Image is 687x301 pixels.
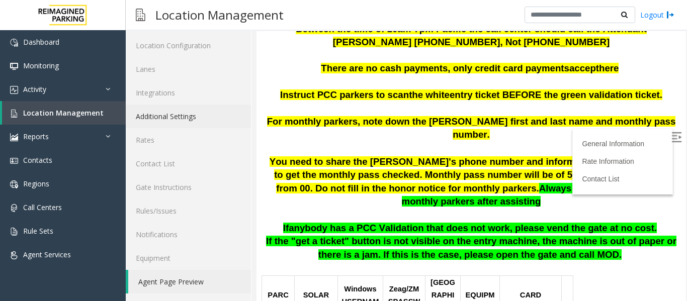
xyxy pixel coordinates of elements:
a: Rate Information [325,126,378,134]
span: Location Management [23,108,104,118]
a: General Information [325,109,388,117]
a: Notifications [126,223,251,246]
span: SOLAR WINDS [46,260,72,281]
h3: Location Management [150,3,289,27]
span: anybody has a PCC Validation that does not work, please vend the gate at no cost. [32,191,400,202]
span: Reports [23,132,49,141]
span: For monthly parkers, note down the [PERSON_NAME] first and last name and monthly pass number. [11,85,419,109]
span: Activity [23,84,46,94]
span: Agent Services [23,250,71,259]
img: 'icon' [10,110,18,118]
span: PARCS [11,260,32,281]
img: Open/Close Sidebar Menu [415,101,425,111]
a: Location Configuration [126,34,251,57]
a: Equipment [126,246,251,270]
span: There are no cash payments, only credit card payments [64,32,313,42]
span: here [342,32,362,42]
a: Additional Settings [126,105,251,128]
span: Windows USERNAME [85,254,122,287]
a: Logout [640,10,674,20]
img: 'icon' [10,133,18,141]
a: Contact List [126,152,251,175]
img: 'icon' [10,86,18,94]
a: Location Management [2,101,126,125]
span: Monitoring [23,61,59,70]
img: 'icon' [10,228,18,236]
a: Lanes [126,57,251,81]
img: logout [666,10,674,20]
span: entry ticket BEFORE the green validation ticket. [193,58,406,69]
img: 'icon' [10,180,18,188]
img: 'icon' [10,39,18,47]
a: Gate Instructions [126,175,251,199]
span: CARD INSERTION [253,260,293,281]
span: Rule Sets [23,226,53,236]
a: Contact List [325,144,363,152]
span: accept [313,32,342,42]
span: [GEOGRAPHIC_DATA] [174,247,199,294]
span: Zeag [133,254,150,262]
span: Instruct PCC parkers to scan [24,58,152,69]
span: If the "get a ticket" button is not visible on the entry machine, the machine is out of paper or ... [10,205,420,229]
a: Integrations [126,81,251,105]
img: 'icon' [10,204,18,212]
span: If [27,191,32,202]
span: Dashboard [23,37,59,47]
span: Call Centers [23,203,62,212]
span: the white [152,58,193,69]
a: Rates [126,128,251,152]
img: 'icon' [10,62,18,70]
span: You need to share the [PERSON_NAME]'s phone number and inform the [PERSON_NAME] to get the monthl... [13,125,417,162]
a: Rules/Issues [126,199,251,223]
span: Regions [23,179,49,188]
span: Contacts [23,155,52,165]
a: Agent Page Preview [128,270,251,293]
img: 'icon' [10,251,18,259]
img: pageIcon [136,3,145,27]
span: EQUIPMENT [209,260,238,281]
img: 'icon' [10,157,18,165]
